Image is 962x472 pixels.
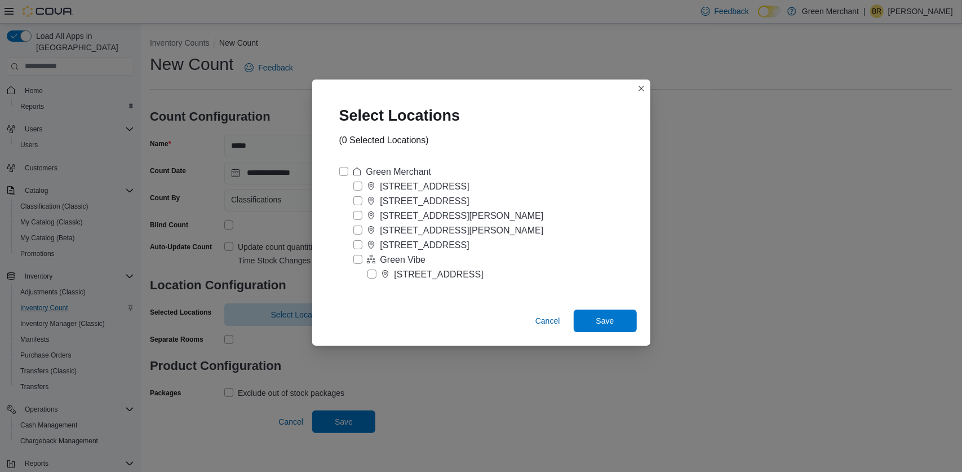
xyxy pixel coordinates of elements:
div: [STREET_ADDRESS] [380,195,469,208]
div: [STREET_ADDRESS] [380,180,469,193]
button: Cancel [531,310,565,332]
div: [STREET_ADDRESS] [380,239,469,252]
div: [STREET_ADDRESS][PERSON_NAME] [380,209,544,223]
span: Cancel [535,315,560,327]
span: Save [596,315,614,327]
div: Green Vibe [380,253,426,267]
div: Green Merchant [366,165,432,179]
button: Save [574,310,637,332]
button: Closes this modal window [635,82,648,95]
div: [STREET_ADDRESS] [394,268,484,281]
div: [STREET_ADDRESS][PERSON_NAME] [380,224,544,237]
div: (0 Selected Locations) [339,134,429,147]
div: Select Locations [326,93,483,134]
